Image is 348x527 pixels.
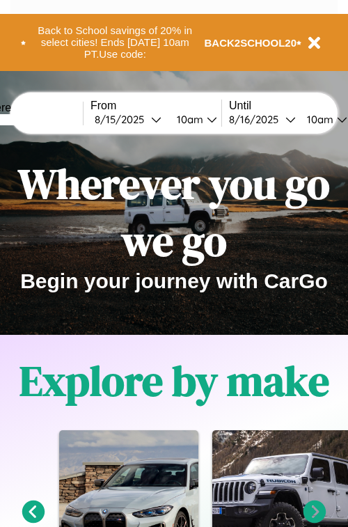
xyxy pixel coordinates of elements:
b: BACK2SCHOOL20 [205,37,297,49]
div: 8 / 16 / 2025 [229,113,285,126]
label: From [90,100,221,112]
button: 8/15/2025 [90,112,166,127]
button: 10am [166,112,221,127]
div: 10am [170,113,207,126]
button: Back to School savings of 20% in select cities! Ends [DATE] 10am PT.Use code: [26,21,205,64]
h1: Explore by make [19,352,329,409]
div: 8 / 15 / 2025 [95,113,151,126]
div: 10am [300,113,337,126]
